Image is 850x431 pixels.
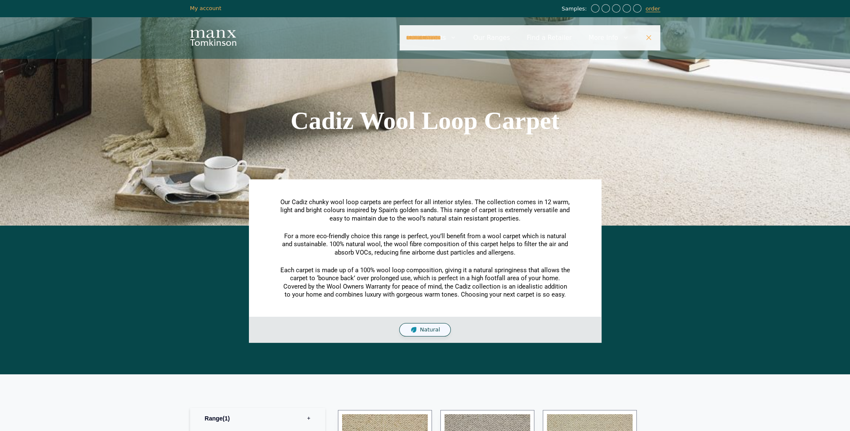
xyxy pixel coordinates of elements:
[190,30,236,46] img: Manx Tomkinson
[196,408,319,429] label: Range
[190,5,222,11] a: My account
[222,415,230,422] span: 1
[190,108,660,133] h1: Cadiz Wool Loop Carpet
[646,5,660,12] a: order
[400,25,660,50] nav: Primary
[637,25,660,50] a: Close Search Bar
[420,326,440,334] span: Natural
[562,5,589,13] span: Samples:
[280,266,570,299] p: Each carpet is made up of a 100% wool loop composition, giving it a natural springiness that allo...
[280,232,570,257] p: For a more eco-friendly choice this range is perfect, you’ll benefit from a wool carpet which is ...
[280,198,570,222] span: Our Cadiz chunky wool loop carpets are perfect for all interior styles. The collection comes in 1...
